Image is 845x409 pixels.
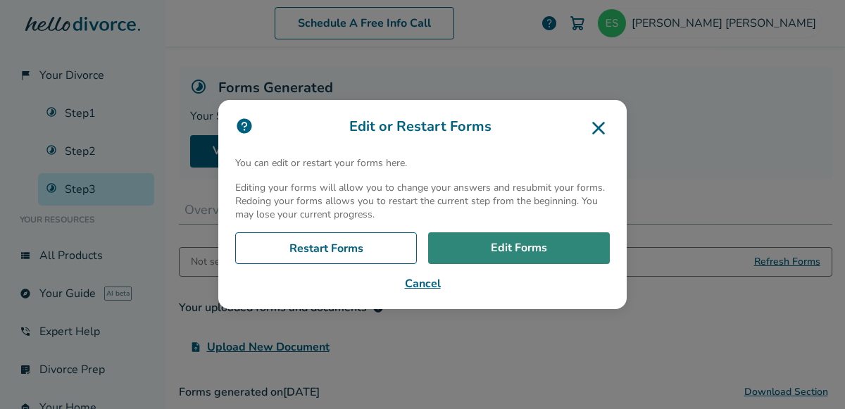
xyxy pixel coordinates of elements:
iframe: Chat Widget [775,341,845,409]
button: Cancel [235,275,610,292]
img: icon [235,117,254,135]
a: Restart Forms [235,232,417,265]
p: You can edit or restart your forms here. [235,156,610,170]
h3: Edit or Restart Forms [235,117,610,139]
p: Editing your forms will allow you to change your answers and resubmit your forms. Redoing your fo... [235,181,610,221]
a: Edit Forms [428,232,610,265]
